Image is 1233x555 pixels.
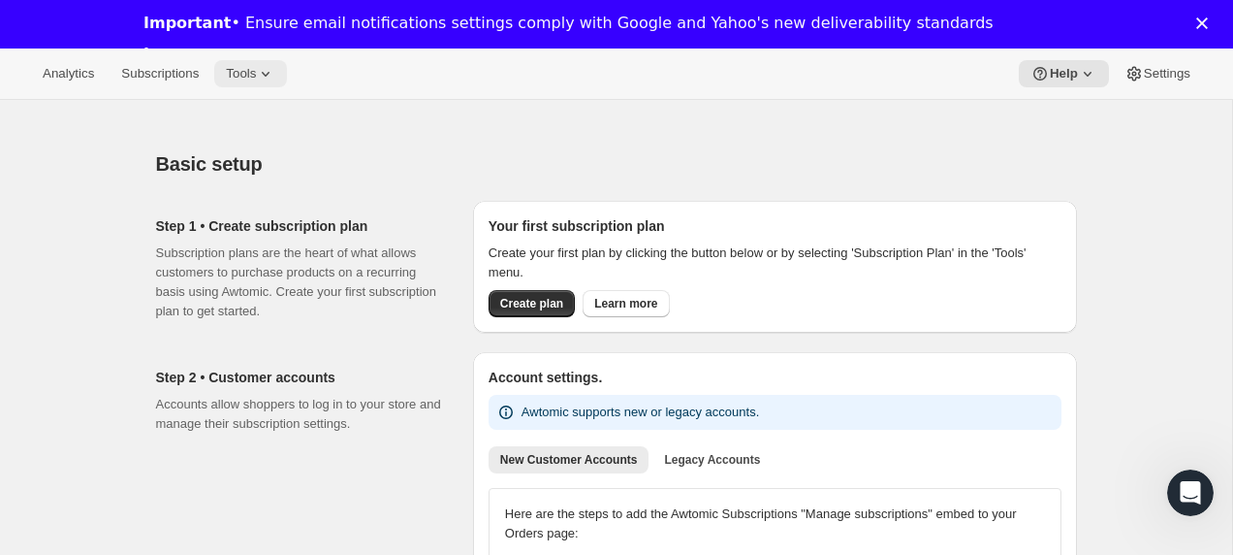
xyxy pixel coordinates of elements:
[1196,17,1216,29] div: Close
[500,296,563,311] span: Create plan
[156,395,442,434] p: Accounts allow shoppers to log in to your store and manage their subscription settings.
[43,66,94,82] span: Analytics
[143,45,243,66] a: Learn more
[226,66,256,82] span: Tools
[500,452,638,468] span: New Customer Accounts
[664,452,760,468] span: Legacy Accounts
[31,60,106,87] button: Analytics
[156,244,442,321] p: Subscription plans are the heart of what allows customers to purchase products on a recurring bas...
[489,244,1061,282] p: Create your first plan by clicking the button below or by selecting 'Subscription Plan' in the 'T...
[594,296,657,311] span: Learn more
[505,505,1045,543] p: Here are the steps to add the Awtomic Subscriptions "Manage subscriptions" embed to your Orders p...
[1167,470,1214,516] iframe: Intercom live chat
[489,290,575,317] button: Create plan
[143,14,231,32] b: Important
[1144,66,1190,82] span: Settings
[143,14,994,33] div: • Ensure email notifications settings comply with Google and Yahoo's new deliverability standards
[489,368,1061,387] h2: Account settings.
[110,60,210,87] button: Subscriptions
[1050,66,1078,82] span: Help
[489,446,649,473] button: New Customer Accounts
[121,66,199,82] span: Subscriptions
[1019,60,1109,87] button: Help
[156,368,442,387] h2: Step 2 • Customer accounts
[156,153,263,175] span: Basic setup
[522,403,759,422] p: Awtomic supports new or legacy accounts.
[156,216,442,236] h2: Step 1 • Create subscription plan
[652,446,772,473] button: Legacy Accounts
[489,216,1061,236] h2: Your first subscription plan
[1113,60,1202,87] button: Settings
[583,290,669,317] a: Learn more
[214,60,287,87] button: Tools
